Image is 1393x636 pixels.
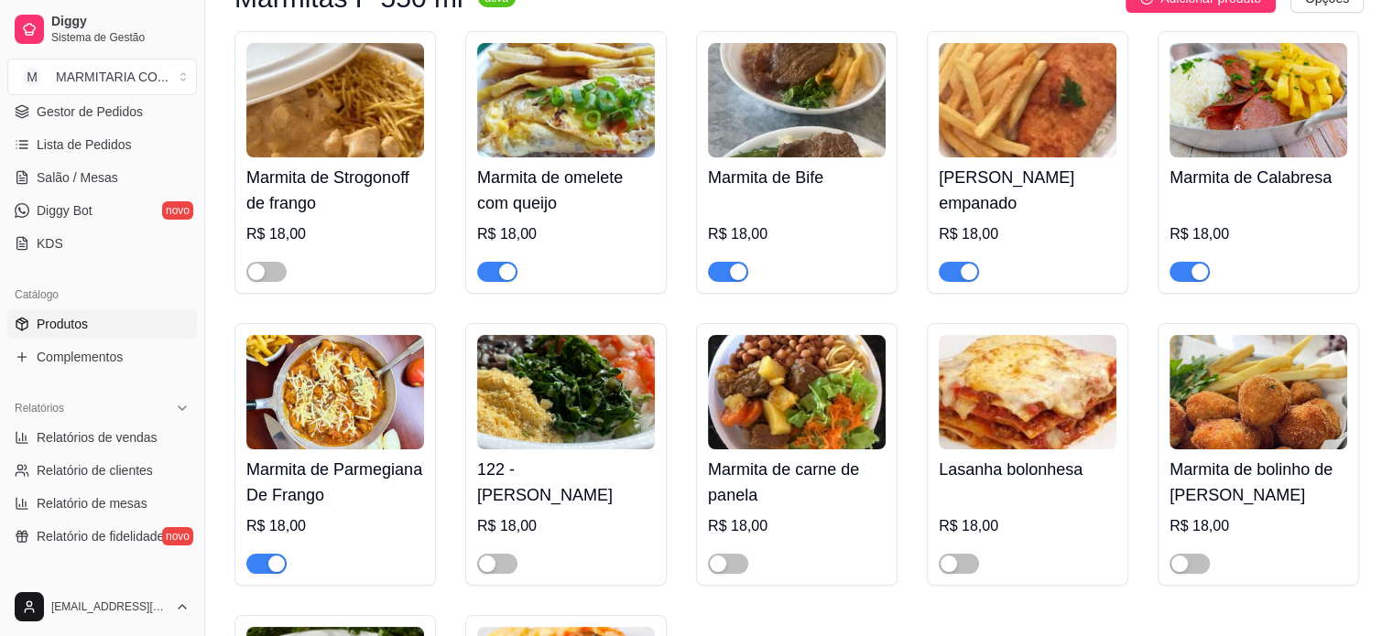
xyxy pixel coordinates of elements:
[7,522,197,551] a: Relatório de fidelidadenovo
[37,428,158,447] span: Relatórios de vendas
[7,130,197,159] a: Lista de Pedidos
[1170,165,1347,190] h4: Marmita de Calabresa
[56,68,169,86] div: MARMITARIA CO ...
[477,515,655,537] div: R$ 18,00
[246,515,424,537] div: R$ 18,00
[7,456,197,485] a: Relatório de clientes
[477,223,655,245] div: R$ 18,00
[477,457,655,508] h4: 122 - [PERSON_NAME]
[7,59,197,95] button: Select a team
[708,165,886,190] h4: Marmita de Bife
[708,43,886,157] img: product-image
[708,515,886,537] div: R$ 18,00
[246,223,424,245] div: R$ 18,00
[7,342,197,372] a: Complementos
[7,309,197,339] a: Produtos
[246,335,424,449] img: product-image
[7,585,197,629] button: [EMAIL_ADDRESS][DOMAIN_NAME]
[51,30,190,45] span: Sistema de Gestão
[939,335,1116,449] img: product-image
[37,315,88,333] span: Produtos
[7,7,197,51] a: DiggySistema de Gestão
[7,163,197,192] a: Salão / Mesas
[939,43,1116,157] img: product-image
[708,223,886,245] div: R$ 18,00
[15,401,64,415] span: Relatórios
[7,573,197,602] div: Gerenciar
[37,527,164,545] span: Relatório de fidelidade
[37,234,63,253] span: KDS
[708,457,886,508] h4: Marmita de carne de panela
[708,335,886,449] img: product-image
[51,14,190,30] span: Diggy
[939,457,1116,482] h4: Lasanha bolonhesa
[939,515,1116,537] div: R$ 18,00
[1170,43,1347,157] img: product-image
[1170,223,1347,245] div: R$ 18,00
[37,348,123,366] span: Complementos
[939,165,1116,216] h4: [PERSON_NAME] empanado
[37,494,147,512] span: Relatório de mesas
[7,229,197,258] a: KDS
[7,489,197,518] a: Relatório de mesas
[37,102,143,121] span: Gestor de Pedidos
[7,280,197,309] div: Catálogo
[37,461,153,480] span: Relatório de clientes
[939,223,1116,245] div: R$ 18,00
[246,457,424,508] h4: Marmita de Parmegiana De Frango
[51,599,168,614] span: [EMAIL_ADDRESS][DOMAIN_NAME]
[246,43,424,157] img: product-image
[477,165,655,216] h4: Marmita de omelete com queijo
[1170,515,1347,537] div: R$ 18,00
[7,423,197,452] a: Relatórios de vendas
[37,135,132,154] span: Lista de Pedidos
[246,165,424,216] h4: Marmita de Strogonoff de frango
[37,201,93,220] span: Diggy Bot
[37,168,118,187] span: Salão / Mesas
[1170,335,1347,449] img: product-image
[7,196,197,225] a: Diggy Botnovo
[1170,457,1347,508] h4: Marmita de bolinho de [PERSON_NAME]
[477,43,655,157] img: product-image
[23,68,41,86] span: M
[477,335,655,449] img: product-image
[7,97,197,126] a: Gestor de Pedidos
